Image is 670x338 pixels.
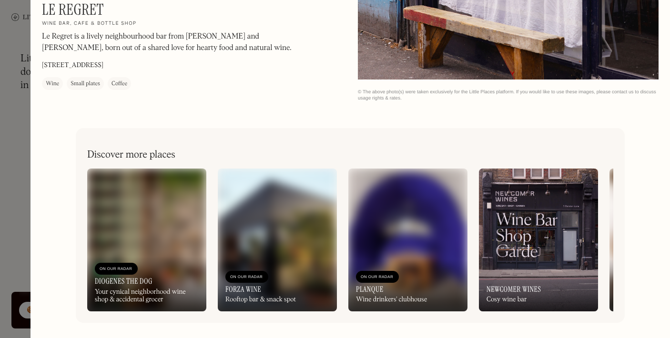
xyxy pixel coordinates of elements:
[42,0,104,19] h1: Le Regret
[356,296,427,304] div: Wine drinkers' clubhouse
[479,169,598,311] a: Newcomer WinesCosy wine bar
[487,285,541,294] h3: Newcomer Wines
[42,31,299,54] p: Le Regret is a lively neighbourhood bar from [PERSON_NAME] and [PERSON_NAME], born out of a share...
[87,169,206,311] a: On Our RadarDiogenes The DogYour cynical neighborhood wine shop & accidental grocer
[71,79,100,89] div: Small plates
[112,79,127,89] div: Coffee
[95,288,199,304] div: Your cynical neighborhood wine shop & accidental grocer
[230,272,264,282] div: On Our Radar
[348,169,467,311] a: On Our RadarPlanqueWine drinkers' clubhouse
[42,20,136,27] h2: Wine bar, cafe & bottle shop
[87,149,175,161] h2: Discover more places
[487,296,527,304] div: Cosy wine bar
[358,89,659,101] div: © The above photo(s) were taken exclusively for the Little Places platform. If you would like to ...
[42,60,103,70] p: [STREET_ADDRESS]
[95,277,152,286] h3: Diogenes The Dog
[356,285,384,294] h3: Planque
[225,296,296,304] div: Rooftop bar & snack spot
[361,272,394,282] div: On Our Radar
[218,169,337,311] a: On Our RadarForza WineRooftop bar & snack spot
[225,285,261,294] h3: Forza Wine
[100,264,133,274] div: On Our Radar
[46,79,59,89] div: Wine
